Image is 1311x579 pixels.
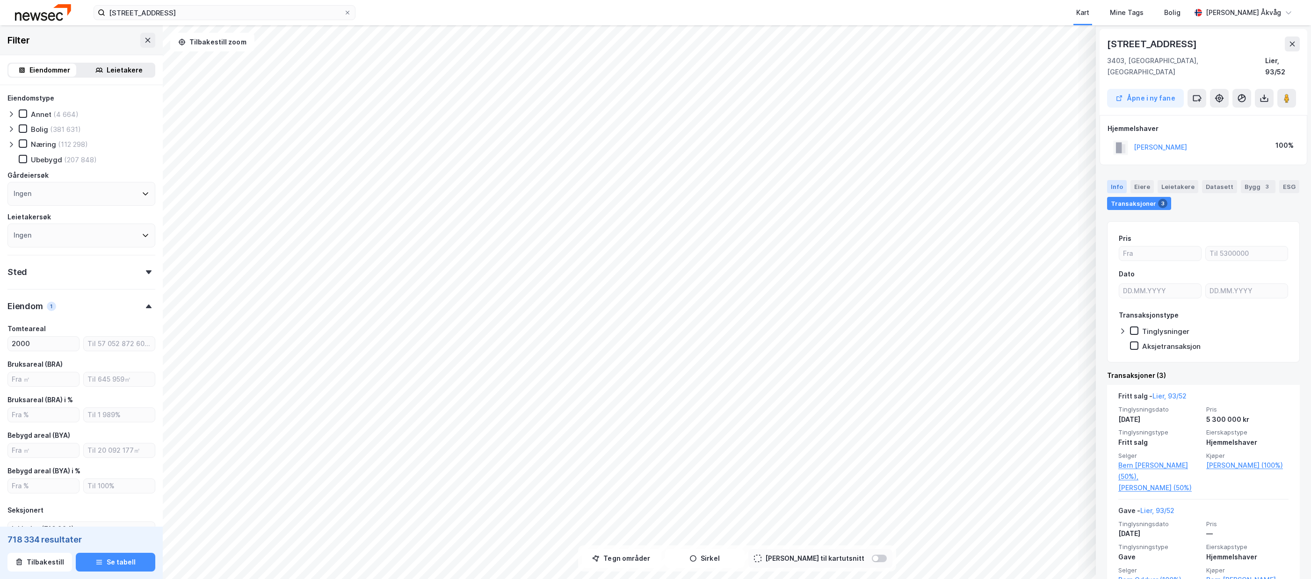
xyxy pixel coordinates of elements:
[1206,428,1289,436] span: Eierskapstype
[1118,551,1201,563] div: Gave
[1118,391,1187,405] div: Fritt salg -
[1264,534,1311,579] div: Kontrollprogram for chat
[8,479,79,493] input: Fra %
[31,125,48,134] div: Bolig
[1118,543,1201,551] span: Tinglysningstype
[1118,437,1201,448] div: Fritt salg
[107,65,143,76] div: Leietakere
[1108,123,1299,134] div: Hjemmelshaver
[1118,505,1174,520] div: Gave -
[7,170,49,181] div: Gårdeiersøk
[1264,534,1311,579] iframe: Chat Widget
[15,4,71,21] img: newsec-logo.f6e21ccffca1b3a03d2d.png
[84,408,155,422] input: Til 1 989%
[1107,197,1171,210] div: Transaksjoner
[1265,55,1300,78] div: Lier, 93/52
[14,230,31,241] div: Ingen
[1107,36,1199,51] div: [STREET_ADDRESS]
[1206,414,1289,425] div: 5 300 000 kr
[8,408,79,422] input: Fra %
[7,267,27,278] div: Sted
[14,188,31,199] div: Ingen
[170,33,254,51] button: Tilbakestill zoom
[1206,246,1288,261] input: Til 5300000
[7,93,54,104] div: Eiendomstype
[1142,342,1201,351] div: Aksjetransaksjon
[1206,566,1289,574] span: Kjøper
[665,549,745,568] button: Sirkel
[53,110,79,119] div: (4 664)
[1206,452,1289,460] span: Kjøper
[84,479,155,493] input: Til 100%
[84,337,155,351] input: Til 57 052 872 600㎡
[1206,543,1289,551] span: Eierskapstype
[58,140,88,149] div: (112 298)
[1158,199,1167,208] div: 3
[29,65,70,76] div: Eiendommer
[1130,180,1154,193] div: Eiere
[76,553,155,572] button: Se tabell
[1107,180,1127,193] div: Info
[1118,520,1201,528] span: Tinglysningsdato
[31,110,51,119] div: Annet
[7,211,51,223] div: Leietakersøk
[50,125,81,134] div: (381 631)
[1119,233,1131,244] div: Pris
[1142,327,1189,336] div: Tinglysninger
[1118,528,1201,539] div: [DATE]
[105,6,344,20] input: Søk på adresse, matrikkel, gårdeiere, leietakere eller personer
[1279,180,1299,193] div: ESG
[84,443,155,457] input: Til 20 092 177㎡
[31,155,62,164] div: Ubebygd
[64,155,97,164] div: (207 848)
[7,465,80,477] div: Bebygd areal (BYA) i %
[1206,7,1281,18] div: [PERSON_NAME] Åkvåg
[7,359,63,370] div: Bruksareal (BRA)
[1152,392,1187,400] a: Lier, 93/52
[1262,182,1272,191] div: 3
[1119,246,1201,261] input: Fra
[1206,405,1289,413] span: Pris
[7,534,155,545] div: 718 334 resultater
[1119,268,1135,280] div: Dato
[8,522,155,536] input: ClearOpen
[1158,180,1198,193] div: Leietakere
[1107,55,1265,78] div: 3403, [GEOGRAPHIC_DATA], [GEOGRAPHIC_DATA]
[1206,551,1289,563] div: Hjemmelshaver
[7,33,30,48] div: Filter
[8,372,79,386] input: Fra ㎡
[582,549,661,568] button: Tegn områder
[1275,140,1294,151] div: 100%
[1119,310,1179,321] div: Transaksjonstype
[1119,284,1201,298] input: DD.MM.YYYY
[1206,528,1289,539] div: —
[1206,284,1288,298] input: DD.MM.YYYY
[47,302,56,311] div: 1
[1118,566,1201,574] span: Selger
[765,553,864,564] div: [PERSON_NAME] til kartutsnitt
[143,525,150,533] button: Open
[7,553,72,572] button: Tilbakestill
[1107,370,1300,381] div: Transaksjoner (3)
[1076,7,1089,18] div: Kart
[8,443,79,457] input: Fra ㎡
[1118,405,1201,413] span: Tinglysningsdato
[1118,428,1201,436] span: Tinglysningstype
[1140,507,1174,514] a: Lier, 93/52
[1107,89,1184,108] button: Åpne i ny fane
[1118,414,1201,425] div: [DATE]
[7,505,43,516] div: Seksjonert
[7,430,70,441] div: Bebygd areal (BYA)
[84,372,155,386] input: Til 645 959㎡
[31,140,56,149] div: Næring
[1118,452,1201,460] span: Selger
[1241,180,1275,193] div: Bygg
[7,301,43,312] div: Eiendom
[1206,437,1289,448] div: Hjemmelshaver
[1118,460,1201,482] a: Bern [PERSON_NAME] (50%),
[1110,7,1144,18] div: Mine Tags
[7,323,46,334] div: Tomteareal
[1164,7,1181,18] div: Bolig
[7,394,73,405] div: Bruksareal (BRA) i %
[1202,180,1237,193] div: Datasett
